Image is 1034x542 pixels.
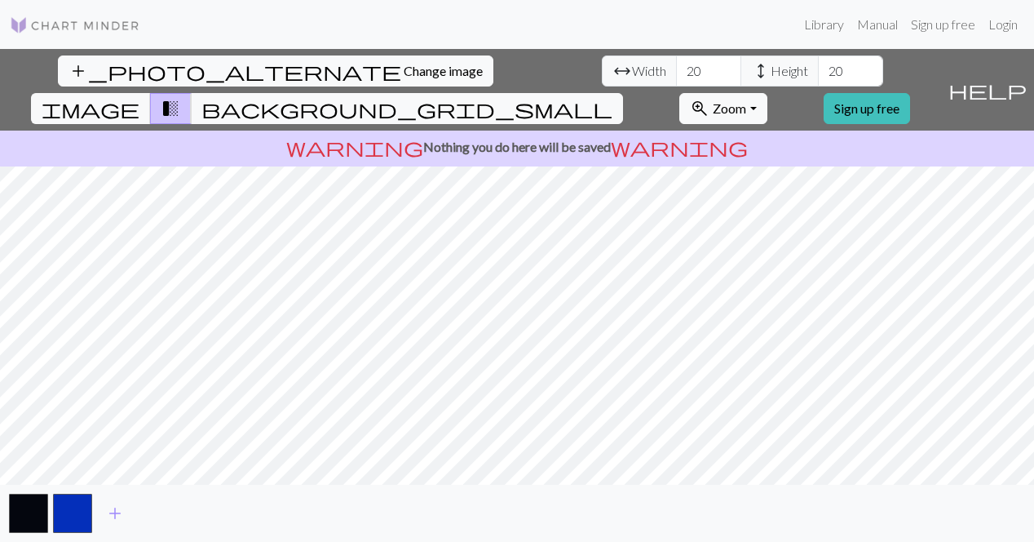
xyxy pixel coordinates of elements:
button: Help [941,49,1034,131]
span: image [42,97,139,120]
a: Library [798,8,851,41]
span: arrow_range [612,60,632,82]
span: Zoom [713,100,746,116]
span: height [751,60,771,82]
span: warning [611,135,748,158]
span: add [105,502,125,525]
button: Add color [95,498,135,529]
span: transition_fade [161,97,180,120]
button: Change image [58,56,493,87]
a: Sign up free [824,93,910,124]
a: Sign up free [904,8,982,41]
img: Logo [10,16,140,35]
a: Login [982,8,1024,41]
button: Zoom [679,93,767,124]
span: background_grid_small [201,97,612,120]
span: Width [632,61,666,81]
span: Height [771,61,808,81]
a: Manual [851,8,904,41]
span: zoom_in [690,97,709,120]
span: Change image [404,63,483,78]
span: add_photo_alternate [68,60,401,82]
span: help [948,78,1027,101]
p: Nothing you do here will be saved [7,137,1027,157]
span: warning [286,135,423,158]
